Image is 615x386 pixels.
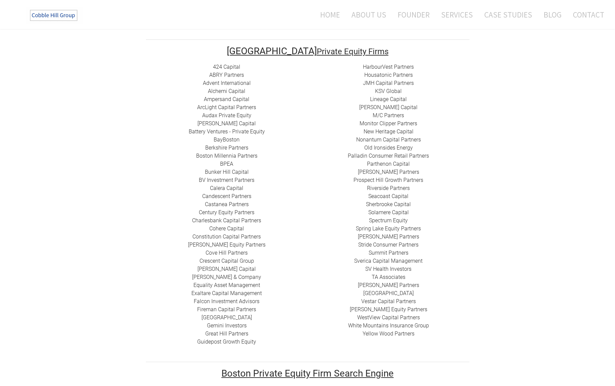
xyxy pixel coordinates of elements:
a: ​[PERSON_NAME] Partners [358,169,419,175]
a: [PERSON_NAME] Partners [358,233,419,240]
a: SV Health Investors [365,266,411,272]
a: Services [436,6,478,24]
a: ​Falcon Investment Advisors [194,298,259,304]
a: Cohere Capital [209,225,244,232]
a: ​Ampersand Capital [204,96,249,102]
a: BV Investment Partners [199,177,254,183]
a: Audax Private Equity [202,112,251,119]
a: Sverica Capital Management [354,258,423,264]
a: Nonantum Capital Partners [356,136,421,143]
a: ​Equality Asset Management [193,282,260,288]
a: Berkshire Partners [205,144,248,151]
a: BayBoston [214,136,240,143]
a: ​Parthenon Capital [367,161,410,167]
a: ​TA Associates [372,274,405,280]
a: ​KSV Global [375,88,402,94]
a: ​Vestar Capital Partners [361,298,416,304]
a: ​Monitor Clipper Partners [360,120,417,127]
a: ​WestView Capital Partners [357,314,420,321]
a: ​Crescent Capital Group [199,258,254,264]
a: Calera Capital [210,185,243,191]
a: Stride Consumer Partners [358,242,419,248]
a: Gemini Investors [207,322,247,329]
a: Fireman Capital Partners [197,306,256,313]
a: Summit Partners [369,250,408,256]
a: Guidepost Growth Equity [197,339,256,345]
a: ​JMH Capital Partners [363,80,414,86]
a: HarbourVest Partners [363,64,414,70]
a: ​Bunker Hill Capital [205,169,249,175]
div: ​ [308,63,469,338]
a: New Heritage Capital [364,128,413,135]
a: Housatonic Partners [364,72,413,78]
a: Solamere Capital [368,209,409,216]
a: [PERSON_NAME] Partners [358,282,419,288]
a: Lineage Capital [370,96,407,102]
a: ​Century Equity Partners [199,209,254,216]
img: The Cobble Hill Group LLC [26,7,83,24]
a: Spring Lake Equity Partners [356,225,421,232]
a: ​M/C Partners [373,112,404,119]
a: Contact [568,6,604,24]
u: Boston Private Equity Firm Search Engine [221,368,394,379]
a: ​Old Ironsides Energy [364,144,413,151]
a: Spectrum Equity [369,217,408,224]
a: ​[GEOGRAPHIC_DATA] [363,290,414,296]
a: Candescent Partners [202,193,251,199]
a: Yellow Wood Partners [363,330,414,337]
a: [PERSON_NAME] & Company [192,274,261,280]
a: Advent International [203,80,251,86]
a: Case Studies [479,6,537,24]
a: Home [310,6,345,24]
a: Battery Ventures - Private Equity [189,128,265,135]
a: [PERSON_NAME] Capital [197,266,256,272]
a: Cove Hill Partners [206,250,248,256]
font: [GEOGRAPHIC_DATA] [227,45,317,57]
a: ​[GEOGRAPHIC_DATA] [202,314,252,321]
a: ​ABRY Partners [209,72,244,78]
font: Private Equity Firms [317,47,389,56]
a: ​Exaltare Capital Management [191,290,262,296]
a: Constitution Capital Partners [192,233,261,240]
a: [PERSON_NAME] Equity Partners [350,306,427,313]
a: Boston Millennia Partners [196,153,257,159]
a: Riverside Partners [367,185,410,191]
a: Palladin Consumer Retail Partners [348,153,429,159]
a: White Mountains Insurance Group [348,322,429,329]
a: Blog [539,6,566,24]
a: Alchemi Capital [208,88,245,94]
a: Prospect Hill Growth Partners [353,177,423,183]
a: [PERSON_NAME] Capital [197,120,256,127]
a: BPEA [220,161,233,167]
a: ​ArcLight Capital Partners [197,104,256,110]
a: ​Castanea Partners [205,201,249,207]
a: Seacoast Capital [368,193,408,199]
a: Great Hill Partners​ [205,330,248,337]
a: Charlesbank Capital Partners [192,217,261,224]
a: ​Sherbrooke Capital​ [366,201,411,207]
a: ​[PERSON_NAME] Equity Partners [188,242,266,248]
a: Founder [393,6,435,24]
div: ​ ​ ​ [146,63,308,346]
a: [PERSON_NAME] Capital [359,104,418,110]
a: 424 Capital [213,64,240,70]
a: About Us [346,6,391,24]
